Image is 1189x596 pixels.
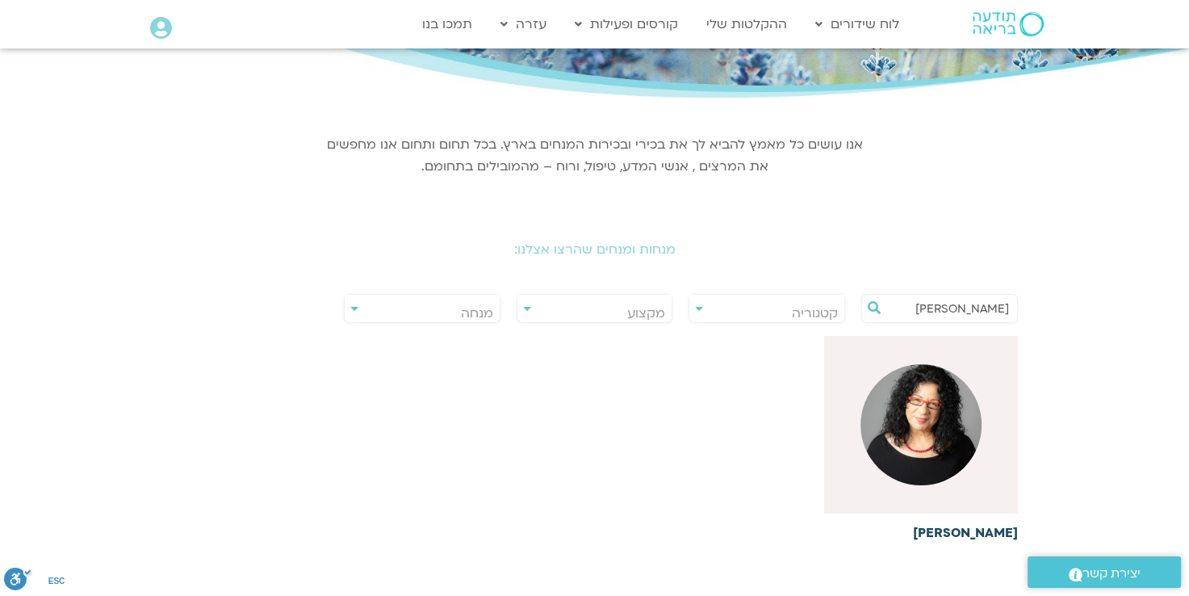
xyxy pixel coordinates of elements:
[860,364,982,485] img: arnina_kishtan.jpg
[143,242,1047,257] h2: מנחות ומנחים שהרצו אצלנו:
[1082,563,1141,585] span: יצירת קשר
[461,304,493,322] span: מנחה
[792,304,838,322] span: קטגוריה
[414,9,480,40] a: תמכו בנו
[824,336,1018,540] a: [PERSON_NAME]
[824,526,1018,540] h6: [PERSON_NAME]
[807,9,907,40] a: לוח שידורים
[698,9,795,40] a: ההקלטות שלי
[324,134,865,178] p: אנו עושים כל מאמץ להביא לך את בכירי ובכירות המנחים בארץ. בכל תחום ותחום אנו מחפשים את המרצים , אנ...
[492,9,555,40] a: עזרה
[1028,556,1181,588] a: יצירת קשר
[567,9,686,40] a: קורסים ופעילות
[627,304,665,322] span: מקצוע
[973,12,1044,36] img: תודעה בריאה
[886,295,1009,322] input: חיפוש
